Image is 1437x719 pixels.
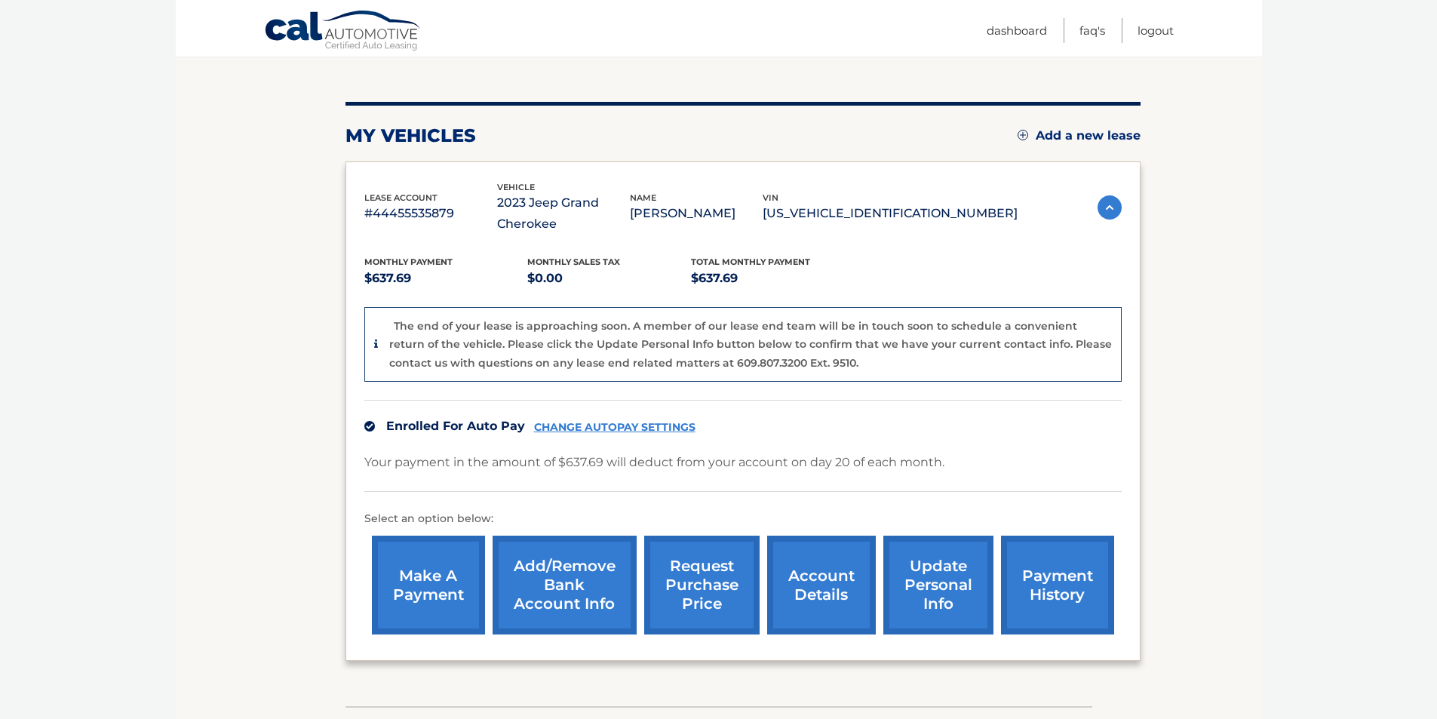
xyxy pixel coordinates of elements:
[364,268,528,289] p: $637.69
[767,536,876,635] a: account details
[493,536,637,635] a: Add/Remove bank account info
[364,510,1122,528] p: Select an option below:
[345,124,476,147] h2: my vehicles
[644,536,760,635] a: request purchase price
[389,319,1112,370] p: The end of your lease is approaching soon. A member of our lease end team will be in touch soon t...
[364,203,497,224] p: #44455535879
[987,18,1047,43] a: Dashboard
[1079,18,1105,43] a: FAQ's
[527,268,691,289] p: $0.00
[1098,195,1122,220] img: accordion-active.svg
[691,257,810,267] span: Total Monthly Payment
[763,203,1018,224] p: [US_VEHICLE_IDENTIFICATION_NUMBER]
[527,257,620,267] span: Monthly sales Tax
[386,419,525,433] span: Enrolled For Auto Pay
[763,192,778,203] span: vin
[497,182,535,192] span: vehicle
[364,452,944,473] p: Your payment in the amount of $637.69 will deduct from your account on day 20 of each month.
[1018,130,1028,140] img: add.svg
[364,257,453,267] span: Monthly Payment
[372,536,485,635] a: make a payment
[364,421,375,432] img: check.svg
[691,268,855,289] p: $637.69
[534,421,695,434] a: CHANGE AUTOPAY SETTINGS
[497,192,630,235] p: 2023 Jeep Grand Cherokee
[364,192,438,203] span: lease account
[630,203,763,224] p: [PERSON_NAME]
[264,10,422,54] a: Cal Automotive
[883,536,993,635] a: update personal info
[630,192,656,203] span: name
[1001,536,1114,635] a: payment history
[1138,18,1174,43] a: Logout
[1018,128,1141,143] a: Add a new lease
